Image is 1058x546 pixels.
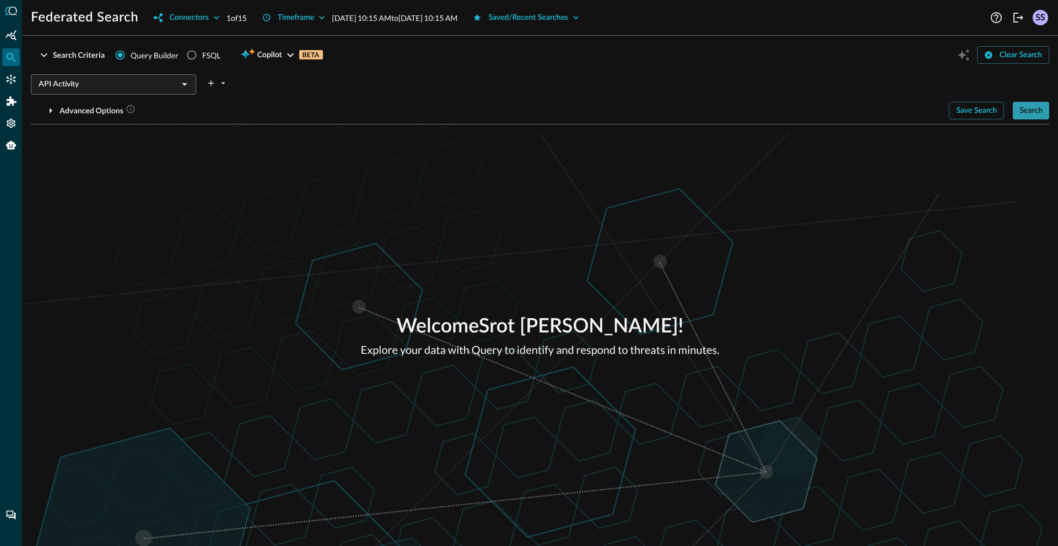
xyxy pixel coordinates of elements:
[1010,9,1027,26] button: Logout
[977,46,1049,64] button: Clear Search
[2,26,20,44] div: Summary Insights
[949,102,1004,119] button: Save Search
[3,92,20,110] div: Addons
[987,9,1005,26] button: Help
[2,506,20,524] div: Chat
[53,48,105,62] div: Search Criteria
[299,50,323,59] p: BETA
[256,9,332,26] button: Timeframe
[2,136,20,154] div: Query Agent
[131,50,179,61] span: Query Builder
[34,78,175,91] input: Select an Event Type
[361,342,720,358] p: Explore your data with Query to identify and respond to threats in minutes.
[2,114,20,132] div: Settings
[177,77,192,92] button: Open
[1013,102,1049,119] button: Search
[257,48,282,62] span: Copilot
[278,11,315,25] div: Timeframe
[488,11,568,25] div: Saved/Recent Searches
[205,74,229,92] button: plus-arrow-button
[226,12,247,24] p: 1 of 15
[169,11,208,25] div: Connectors
[2,48,20,66] div: Federated Search
[31,46,111,64] button: Search Criteria
[1019,104,1043,118] div: Search
[31,102,142,119] button: Advanced Options
[202,50,221,61] div: FSQL
[31,9,138,26] h1: Federated Search
[332,12,457,24] p: [DATE] 10:15 AM to [DATE] 10:15 AM
[1000,48,1042,62] div: Clear Search
[234,46,329,64] button: CopilotBETA
[956,104,997,118] div: Save Search
[361,312,720,342] p: Welcome Srot [PERSON_NAME] !
[60,104,136,118] div: Advanced Options
[2,70,20,88] div: Connectors
[1033,10,1048,25] div: SS
[466,9,586,26] button: Saved/Recent Searches
[147,9,226,26] button: Connectors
